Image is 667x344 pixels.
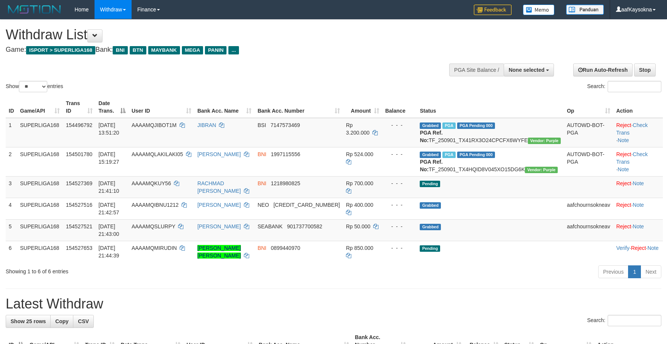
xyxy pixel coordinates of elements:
[509,67,544,73] span: None selected
[564,219,613,241] td: aafchournsokneav
[613,176,663,198] td: ·
[616,245,630,251] a: Verify
[55,318,68,324] span: Copy
[99,245,119,259] span: [DATE] 21:44:39
[6,96,17,118] th: ID
[420,159,442,172] b: PGA Ref. No:
[132,180,171,186] span: AAAAMQKUY56
[257,122,266,128] span: BSI
[17,198,63,219] td: SUPERLIGA168
[6,27,437,42] h1: Withdraw List
[205,46,226,54] span: PANIN
[197,122,216,128] a: JIBRAN
[99,151,119,165] span: [DATE] 15:19:27
[197,151,241,157] a: [PERSON_NAME]
[613,241,663,262] td: · ·
[608,81,661,92] input: Search:
[132,245,177,251] span: AAAAMQMIRUDIN
[287,223,322,229] span: Copy 901737700582 to clipboard
[528,138,561,144] span: Vendor URL: https://trx4.1velocity.biz
[385,201,414,209] div: - - -
[523,5,555,15] img: Button%20Memo.svg
[6,46,437,54] h4: Game: Bank:
[633,180,644,186] a: Note
[598,265,628,278] a: Previous
[420,152,441,158] span: Grabbed
[17,241,63,262] td: SUPERLIGA168
[50,315,73,328] a: Copy
[385,121,414,129] div: - - -
[634,64,656,76] a: Stop
[417,147,564,176] td: TF_250901_TX4HQID8V045XO15DG6K
[99,202,119,215] span: [DATE] 21:42:57
[132,202,179,208] span: AAAAMQIBNU1212
[417,118,564,147] td: TF_250901_TX41RX3O24CPCFX6WYFE
[66,180,92,186] span: 154527369
[17,219,63,241] td: SUPERLIGA168
[257,245,266,251] span: BNI
[6,81,63,92] label: Show entries
[271,245,300,251] span: Copy 0899440970 to clipboard
[616,180,631,186] a: Reject
[382,96,417,118] th: Balance
[613,198,663,219] td: ·
[257,151,266,157] span: BNI
[6,296,661,311] h1: Latest Withdraw
[99,122,119,136] span: [DATE] 13:51:20
[628,265,641,278] a: 1
[449,64,504,76] div: PGA Site Balance /
[132,223,175,229] span: AAAAMQSLURPY
[616,223,631,229] a: Reject
[385,150,414,158] div: - - -
[420,245,440,252] span: Pending
[228,46,239,54] span: ...
[197,180,241,194] a: RACHMAD [PERSON_NAME]
[254,96,343,118] th: Bank Acc. Number: activate to sort column ascending
[17,176,63,198] td: SUPERLIGA168
[130,46,146,54] span: BTN
[504,64,554,76] button: None selected
[613,96,663,118] th: Action
[99,223,119,237] span: [DATE] 21:43:00
[573,64,633,76] a: Run Auto-Refresh
[73,315,94,328] a: CSV
[273,202,340,208] span: Copy 5859458264366726 to clipboard
[420,122,441,129] span: Grabbed
[6,265,272,275] div: Showing 1 to 6 of 6 entries
[641,265,661,278] a: Next
[566,5,604,15] img: panduan.png
[271,151,300,157] span: Copy 1997115556 to clipboard
[17,147,63,176] td: SUPERLIGA168
[6,147,17,176] td: 2
[66,223,92,229] span: 154527521
[420,130,442,143] b: PGA Ref. No:
[11,318,46,324] span: Show 25 rows
[616,151,648,165] a: Check Trans
[616,122,631,128] a: Reject
[6,4,63,15] img: MOTION_logo.png
[346,223,371,229] span: Rp 50.000
[96,96,129,118] th: Date Trans.: activate to sort column descending
[132,122,177,128] span: AAAAMQJIBOT1M
[618,166,629,172] a: Note
[474,5,512,15] img: Feedback.jpg
[525,167,558,173] span: Vendor URL: https://trx4.1velocity.biz
[564,198,613,219] td: aafchournsokneav
[6,315,51,328] a: Show 25 rows
[129,96,194,118] th: User ID: activate to sort column ascending
[148,46,180,54] span: MAYBANK
[618,137,629,143] a: Note
[26,46,95,54] span: ISPORT > SUPERLIGA168
[194,96,254,118] th: Bank Acc. Name: activate to sort column ascending
[457,152,495,158] span: PGA Pending
[613,118,663,147] td: · ·
[631,245,646,251] a: Reject
[442,152,456,158] span: Marked by aafsoycanthlai
[346,245,373,251] span: Rp 850.000
[17,96,63,118] th: Game/API: activate to sort column ascending
[257,202,269,208] span: NEO
[346,122,369,136] span: Rp 3.200.000
[564,147,613,176] td: AUTOWD-BOT-PGA
[608,315,661,326] input: Search:
[113,46,127,54] span: BNI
